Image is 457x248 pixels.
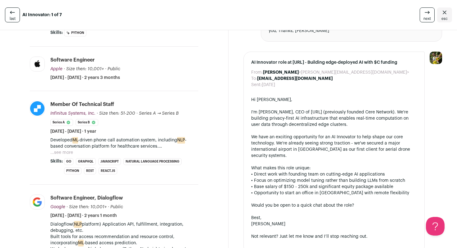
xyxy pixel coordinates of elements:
div: We have an exciting opportunity for an AI Innovator to help shape our core technology. We're alre... [251,134,417,159]
span: [DATE] - [DATE] · 2 years 3 months [50,75,120,81]
mark: ML [72,137,78,144]
li: GraphQL [76,158,96,165]
img: 8d2c6156afa7017e60e680d3937f8205e5697781b6c771928cb24e9df88505de.jpg [30,195,44,209]
div: Software Engineer [50,57,95,63]
iframe: Help Scout Beacon - Open [426,217,445,236]
span: · [105,66,106,72]
li: JavaScript [98,158,121,165]
div: Not relevant? Just let me know and I’ll stop reaching out. [251,233,417,240]
li: REST [84,168,96,174]
img: 6689865-medium_jpg [430,52,442,64]
span: [DATE] - [DATE] · 2 years 1 month [50,213,117,219]
span: Public [108,67,120,71]
a: last [5,7,20,22]
div: I'm [PERSON_NAME], CEO of [URL] (previously founded Cere Network). We're building privacy-first A... [251,109,417,128]
div: Software engineer, Dialogflow [50,195,123,201]
span: last [10,16,16,21]
span: Skills: [50,30,63,36]
li: Series B [76,119,98,126]
li: React.js [99,168,117,174]
div: • Focus on optimizing model tuning rather than building LLMs from scratch [251,177,417,184]
dt: Sent: [251,82,262,88]
mark: NLP [74,221,82,228]
div: Member Of Technical Staff [50,101,114,108]
span: · Size then: 10,001+ [67,205,107,209]
span: next [423,16,431,21]
mark: NLP [177,137,185,144]
b: [PERSON_NAME] [263,70,299,75]
span: Apple [50,67,62,71]
dd: [DATE] [262,82,275,88]
div: Best, [251,215,417,221]
img: 870d34d86fca2efe31b34450c1d0aa8207ce8593d4f5d0f952d799f7d1dd72e5.png [30,101,44,116]
a: next [420,7,435,22]
div: What makes this role unique: [251,165,417,171]
span: esc [441,16,448,21]
dd: <[PERSON_NAME][EMAIL_ADDRESS][DOMAIN_NAME]> [263,69,409,76]
dt: From: [251,69,263,76]
span: · [136,110,138,117]
li: Natural Language Processing [123,158,182,165]
dt: To: [251,76,257,82]
img: c8722dff2615136d9fce51e30638829b1c8796bcfaaadfc89721e42d805fef6f.jpg [30,57,44,71]
span: · Size then: 10,001+ [64,67,104,71]
div: • Direct work with founding team on cutting-edge AI applications [251,171,417,177]
li: Python [64,168,81,174]
span: Google [50,205,65,209]
span: · [108,204,109,210]
span: Infinitus Systems, Inc. [50,111,95,116]
div: [PERSON_NAME] [251,221,417,227]
span: [DATE] - [DATE] · 1 year [50,128,96,135]
b: [EMAIL_ADDRESS][DOMAIN_NAME] [257,76,333,81]
li: Python [64,30,86,36]
div: Hi [PERSON_NAME], [251,97,417,103]
p: Developed -driven phone call automation system, including -based conversation platform for health... [50,137,198,149]
a: Close [437,7,452,22]
span: Skills: [50,158,63,164]
span: Series A → Series B [139,111,179,116]
mark: ML [78,240,84,246]
strong: AI Innovator: 1 of 7 [22,12,62,18]
li: Series A [50,119,73,126]
span: · Size then: 51-200 [97,111,135,116]
div: • Base salary of $150 - 250k and significant equity package available [251,184,417,190]
span: Public [110,205,123,209]
div: Would you be open to a quick chat about the role? [251,202,417,209]
div: • Opportunity to start an office in [GEOGRAPHIC_DATA] with remote flexibility [251,190,417,196]
span: AI Innovator role at [URL] - Building edge-deployed AI with $C funding [251,59,417,66]
li: Go [64,158,73,165]
button: ...see more [50,149,73,156]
